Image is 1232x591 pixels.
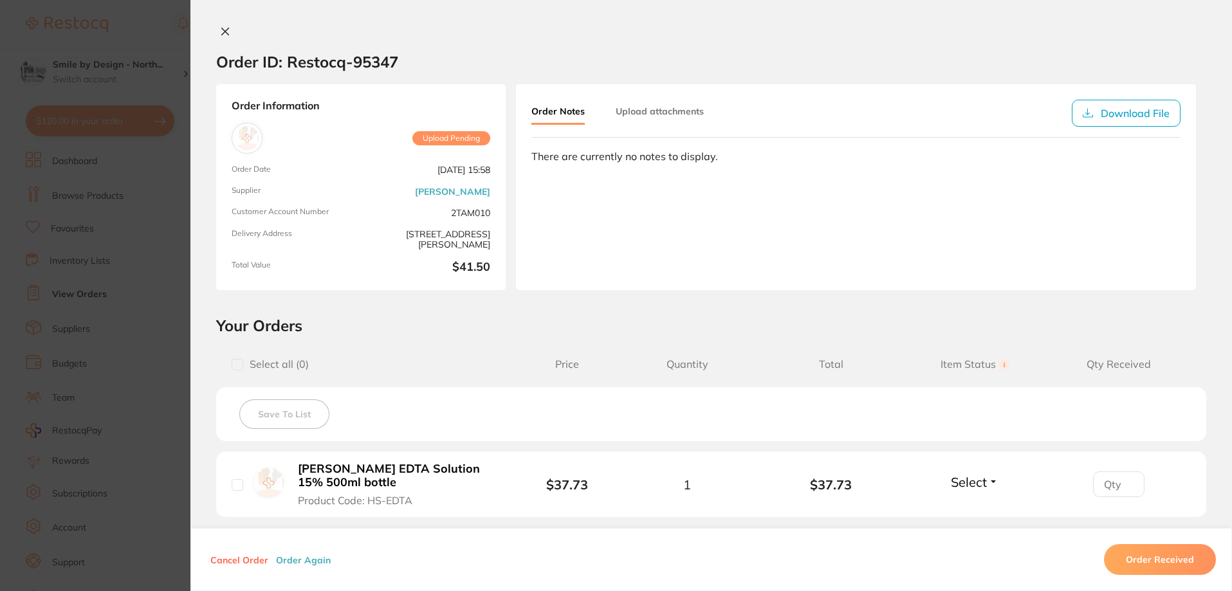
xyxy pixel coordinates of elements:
span: Select [951,474,987,490]
span: Quantity [615,358,759,370]
button: Save To List [239,399,329,429]
span: Total Value [232,260,356,275]
a: [PERSON_NAME] [415,186,490,197]
strong: Order Information [232,100,490,113]
b: [PERSON_NAME] EDTA Solution 15% 500ml bottle [298,462,497,489]
span: Total [759,358,903,370]
button: Cancel Order [207,554,272,565]
span: [STREET_ADDRESS][PERSON_NAME] [366,229,490,250]
button: Order Received [1104,544,1216,575]
button: Upload attachments [616,100,704,123]
button: Order Notes [531,100,585,125]
span: Product Code: HS-EDTA [298,495,412,506]
span: 1 [683,477,691,492]
img: HALAS EDTA Solution 15% 500ml bottle [253,468,284,499]
img: Henry Schein Halas [235,126,259,150]
span: Customer Account Number [232,207,356,218]
b: $41.50 [366,260,490,275]
span: 2TAM010 [366,207,490,218]
span: Upload Pending [412,131,490,145]
span: Price [519,358,615,370]
h2: Your Orders [216,316,1206,335]
button: [PERSON_NAME] EDTA Solution 15% 500ml bottle Product Code: HS-EDTA [294,462,501,507]
span: Order Date [232,165,356,176]
span: Supplier [232,186,356,197]
h2: Order ID: Restocq- 95347 [216,52,398,71]
button: Order Again [272,554,335,565]
b: $37.73 [546,477,588,493]
span: Delivery Address [232,229,356,250]
input: Qty [1093,471,1145,497]
span: Select all ( 0 ) [243,358,309,370]
div: There are currently no notes to display. [531,150,1181,162]
span: Item Status [903,358,1047,370]
span: Qty Received [1047,358,1191,370]
button: Select [947,474,1002,490]
b: $37.73 [759,477,903,492]
button: Download File [1072,100,1181,127]
span: [DATE] 15:58 [366,165,490,176]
